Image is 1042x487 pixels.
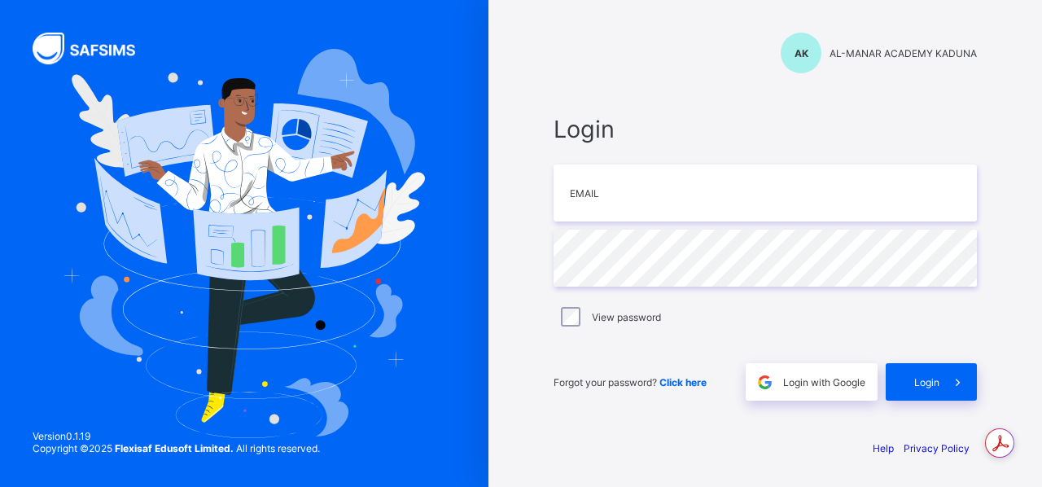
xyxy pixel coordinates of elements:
label: View password [592,311,661,323]
span: Version 0.1.19 [33,430,320,442]
strong: Flexisaf Edusoft Limited. [115,442,234,454]
a: Help [873,442,894,454]
span: Login [914,376,939,388]
span: Login [554,115,977,143]
a: Click here [659,376,707,388]
span: AK [795,47,808,59]
span: AL-MANAR ACADEMY KADUNA [830,47,977,59]
img: google.396cfc9801f0270233282035f929180a.svg [755,373,774,392]
span: Login with Google [783,376,865,388]
span: Forgot your password? [554,376,707,388]
a: Privacy Policy [904,442,970,454]
img: SAFSIMS Logo [33,33,155,64]
span: Copyright © 2025 All rights reserved. [33,442,320,454]
img: Hero Image [63,49,426,438]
